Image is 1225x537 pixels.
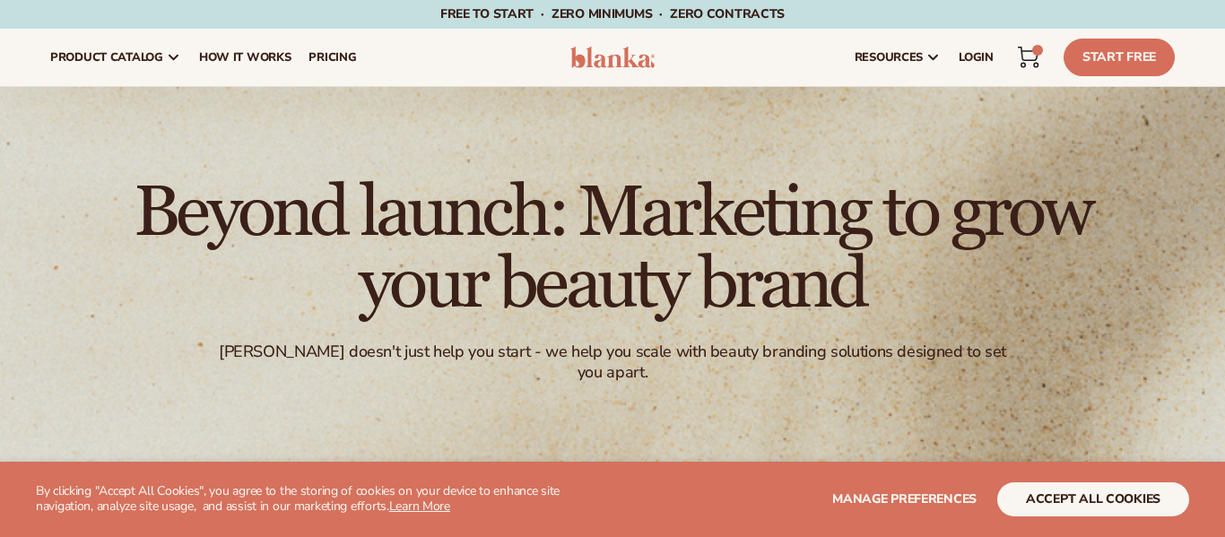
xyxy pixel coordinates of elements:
span: LOGIN [959,50,994,65]
span: How It Works [199,50,291,65]
button: Manage preferences [832,482,977,516]
span: product catalog [50,50,163,65]
span: Free to start · ZERO minimums · ZERO contracts [440,5,785,22]
span: resources [855,50,923,65]
a: product catalog [41,29,190,86]
button: accept all cookies [997,482,1189,516]
a: Start Free [1064,39,1175,76]
a: pricing [300,29,365,86]
span: 1 [1037,45,1038,56]
a: How It Works [190,29,300,86]
span: Manage preferences [832,490,977,507]
h1: Beyond launch: Marketing to grow your beauty brand [119,177,1106,320]
img: logo [570,47,655,68]
p: By clicking "Accept All Cookies", you agree to the storing of cookies on your device to enhance s... [36,484,612,515]
a: resources [846,29,950,86]
a: Learn More [389,498,450,515]
span: pricing [308,50,356,65]
div: [PERSON_NAME] doesn't just help you start - we help you scale with beauty branding solutions desi... [213,342,1011,384]
a: LOGIN [950,29,1003,86]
